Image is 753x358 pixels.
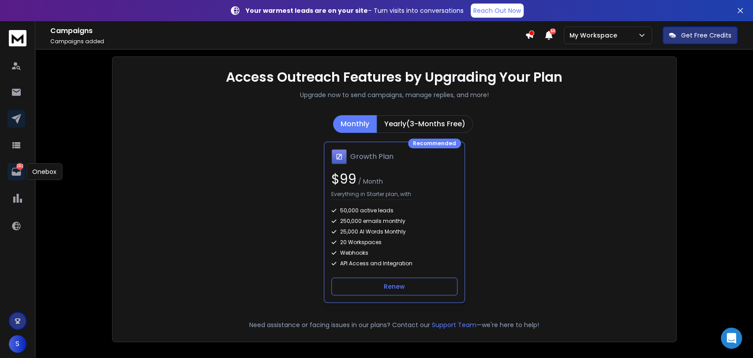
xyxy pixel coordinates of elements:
div: 20 Workspaces [331,239,457,246]
div: Onebox [26,163,62,180]
p: Need assistance or facing issues in our plans? Contact our —we're here to help! [125,320,664,329]
div: 25,000 AI Words Monthly [331,228,457,235]
p: Campaigns added [50,38,525,45]
button: Support Team [432,320,476,329]
p: My Workspace [569,31,621,40]
button: Yearly(3-Months Free) [377,115,473,133]
h1: Campaigns [50,26,525,36]
img: Growth Plan icon [331,149,347,164]
button: S [9,335,26,353]
div: 250,000 emails monthly [331,218,457,225]
p: Upgrade now to send campaigns, manage replies, and more! [300,90,489,99]
button: Renew [331,278,457,295]
div: Webhooks [331,249,457,256]
a: Reach Out Now [471,4,524,18]
button: Monthly [333,115,377,133]
p: 282 [16,163,23,170]
div: Open Intercom Messenger [721,328,742,349]
p: – Turn visits into conversations [246,6,464,15]
div: API Access and Integration [331,260,457,267]
strong: Your warmest leads are on your site [246,6,368,15]
h1: Growth Plan [350,151,393,162]
img: logo [9,30,26,46]
div: 50,000 active leads [331,207,457,214]
h1: Access Outreach Features by Upgrading Your Plan [226,69,562,85]
div: Recommended [408,139,461,148]
p: Get Free Credits [681,31,731,40]
p: Everything in Starter plan, with [331,191,411,200]
span: $ 99 [331,170,356,188]
span: / Month [356,177,383,186]
span: 50 [550,28,556,34]
p: Reach Out Now [473,6,521,15]
button: Get Free Credits [663,26,738,44]
a: 282 [7,163,25,181]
